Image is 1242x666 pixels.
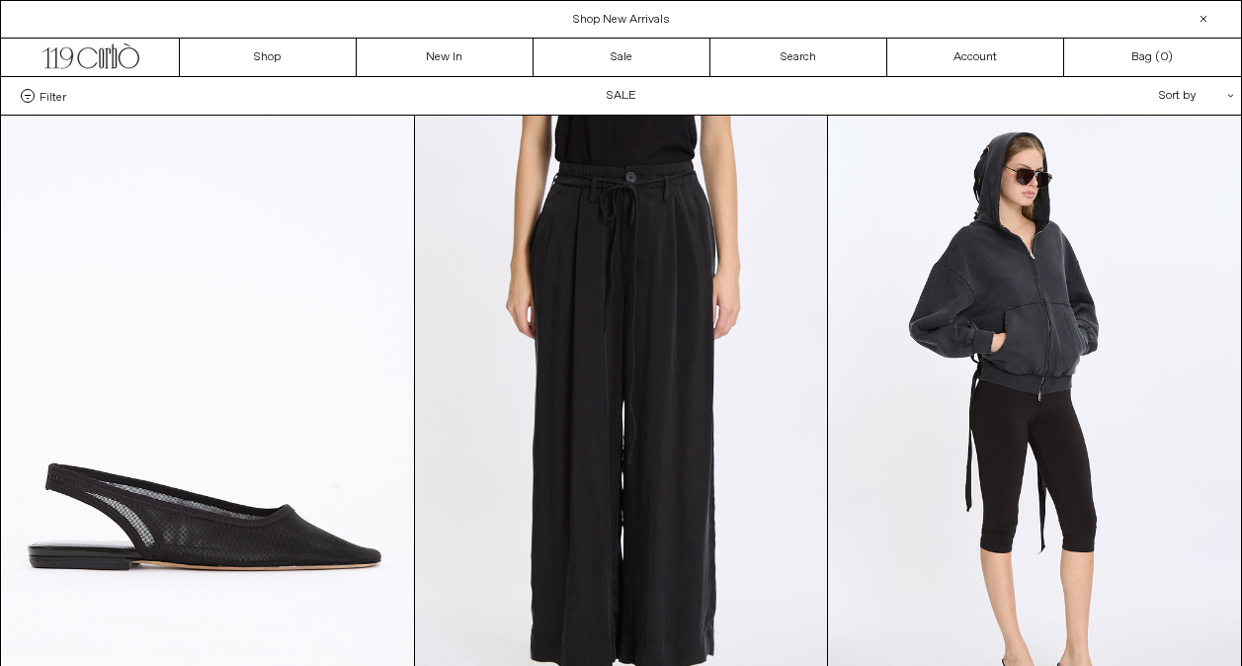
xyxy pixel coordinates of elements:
a: New In [357,39,534,76]
div: Sort by [1043,77,1221,115]
a: Shop [180,39,357,76]
span: ) [1160,48,1173,66]
span: 0 [1160,49,1168,65]
a: Sale [534,39,710,76]
a: Bag () [1064,39,1241,76]
span: Filter [40,89,66,103]
a: Shop New Arrivals [573,12,670,28]
a: Search [710,39,887,76]
a: Account [887,39,1064,76]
